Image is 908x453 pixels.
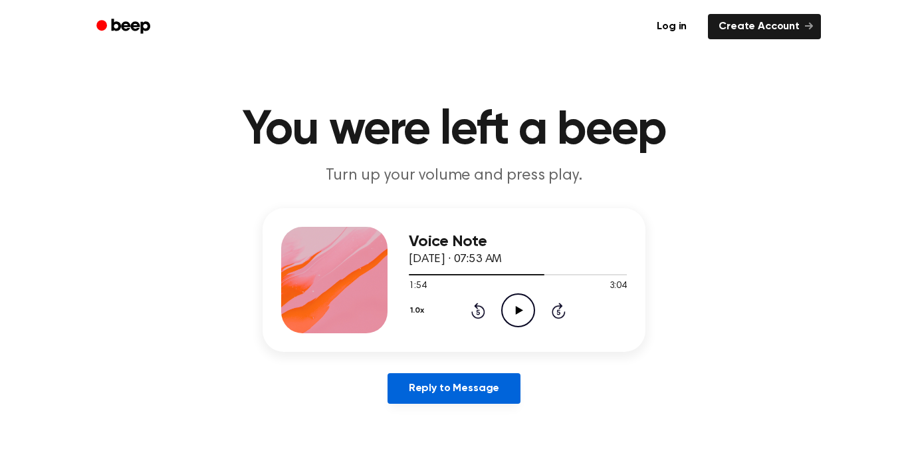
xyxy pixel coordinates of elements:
a: Reply to Message [388,373,520,404]
h3: Voice Note [409,233,627,251]
a: Beep [87,14,162,40]
h1: You were left a beep [114,106,794,154]
span: [DATE] · 07:53 AM [409,253,502,265]
a: Create Account [708,14,821,39]
button: 1.0x [409,299,429,322]
p: Turn up your volume and press play. [199,165,709,187]
a: Log in [643,11,700,42]
span: 3:04 [610,279,627,293]
span: 1:54 [409,279,426,293]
